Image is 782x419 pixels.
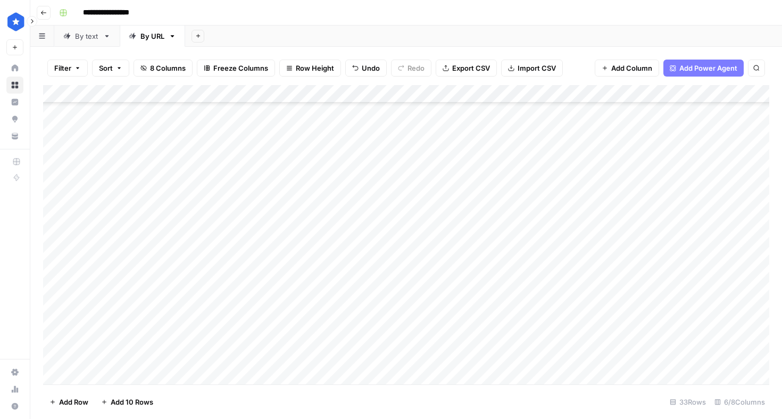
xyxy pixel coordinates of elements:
[111,397,153,407] span: Add 10 Rows
[6,128,23,145] a: Your Data
[75,31,99,41] div: By text
[6,398,23,415] button: Help + Support
[679,63,737,73] span: Add Power Agent
[59,397,88,407] span: Add Row
[6,364,23,381] a: Settings
[54,63,71,73] span: Filter
[43,393,95,410] button: Add Row
[6,9,23,35] button: Workspace: ConsumerAffairs
[452,63,490,73] span: Export CSV
[6,77,23,94] a: Browse
[710,393,769,410] div: 6/8 Columns
[140,31,164,41] div: By URL
[518,63,556,73] span: Import CSV
[99,63,113,73] span: Sort
[279,60,341,77] button: Row Height
[296,63,334,73] span: Row Height
[54,26,120,47] a: By text
[6,60,23,77] a: Home
[436,60,497,77] button: Export CSV
[47,60,88,77] button: Filter
[213,63,268,73] span: Freeze Columns
[501,60,563,77] button: Import CSV
[134,60,193,77] button: 8 Columns
[150,63,186,73] span: 8 Columns
[362,63,380,73] span: Undo
[611,63,652,73] span: Add Column
[595,60,659,77] button: Add Column
[345,60,387,77] button: Undo
[391,60,431,77] button: Redo
[6,94,23,111] a: Insights
[92,60,129,77] button: Sort
[6,381,23,398] a: Usage
[197,60,275,77] button: Freeze Columns
[95,393,160,410] button: Add 10 Rows
[407,63,425,73] span: Redo
[6,111,23,128] a: Opportunities
[663,60,744,77] button: Add Power Agent
[6,12,26,31] img: ConsumerAffairs Logo
[665,393,710,410] div: 33 Rows
[120,26,185,47] a: By URL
